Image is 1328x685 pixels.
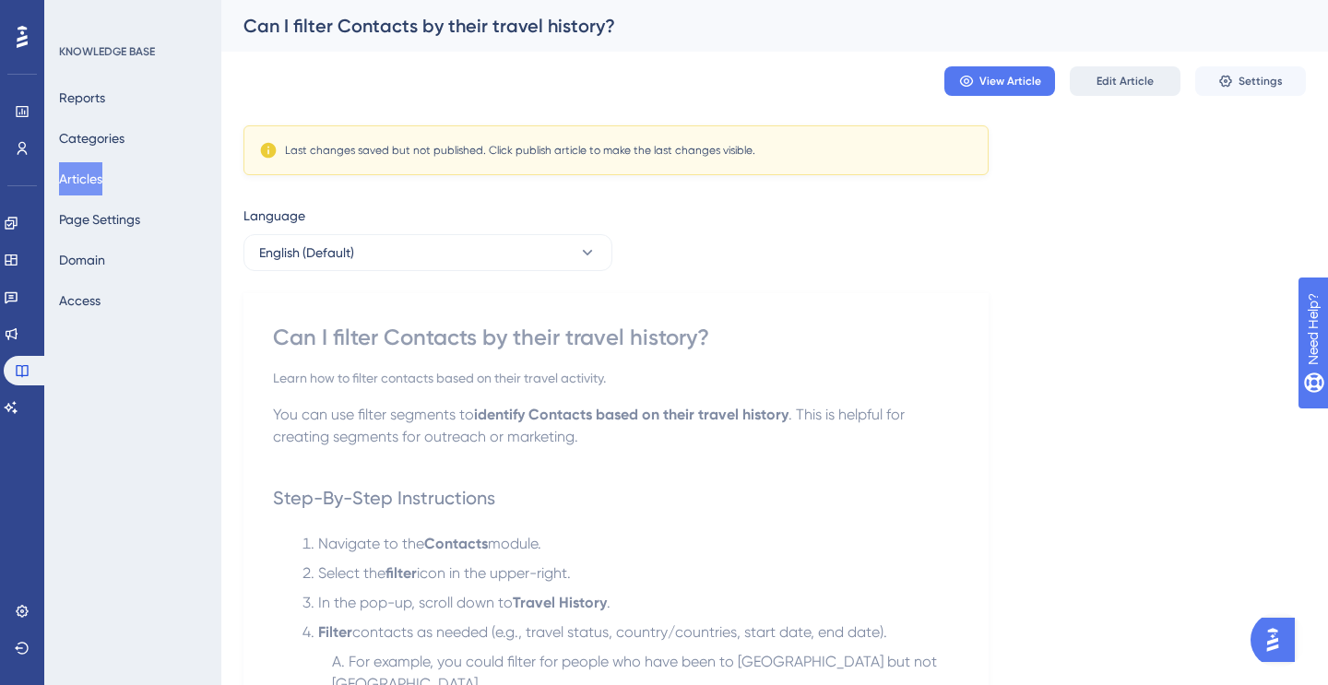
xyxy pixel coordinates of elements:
span: . [607,594,611,611]
strong: Contacts [424,535,488,552]
div: Learn how to filter contacts based on their travel activity. [273,367,959,389]
button: Access [59,284,101,317]
div: Last changes saved but not published. Click publish article to make the last changes visible. [285,143,755,158]
span: module. [488,535,541,552]
button: Page Settings [59,203,140,236]
button: English (Default) [243,234,612,271]
span: contacts as needed (e.g., travel status, country/countries, start date, end date). [352,623,887,641]
strong: identify Contacts based on their travel history [474,406,788,423]
strong: Filter [318,623,352,641]
span: Navigate to the [318,535,424,552]
span: English (Default) [259,242,354,264]
span: Step-By-Step Instructions [273,487,495,509]
button: Settings [1195,66,1306,96]
strong: Travel History [513,594,607,611]
span: View Article [979,74,1041,89]
span: Edit Article [1097,74,1154,89]
div: KNOWLEDGE BASE [59,44,155,59]
button: Articles [59,162,102,195]
button: Domain [59,243,105,277]
iframe: UserGuiding AI Assistant Launcher [1251,612,1306,667]
button: Edit Article [1070,66,1180,96]
span: Settings [1239,74,1283,89]
span: Language [243,205,305,227]
span: Need Help? [43,5,115,27]
span: You can use filter segments to [273,406,474,423]
span: Select the [318,564,385,582]
strong: filter [385,564,417,582]
span: icon in the upper-right. [417,564,571,582]
div: Can I filter Contacts by their travel history? [273,323,959,352]
button: View Article [944,66,1055,96]
div: Can I filter Contacts by their travel history? [243,13,1260,39]
button: Reports [59,81,105,114]
button: Categories [59,122,125,155]
span: In the pop-up, scroll down to [318,594,513,611]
